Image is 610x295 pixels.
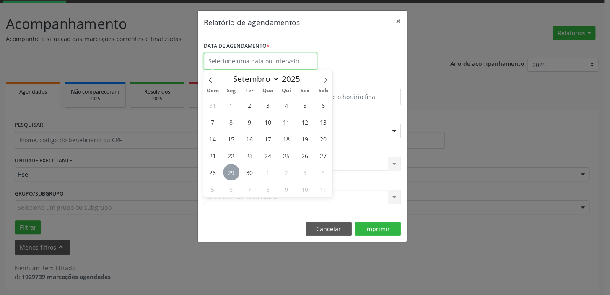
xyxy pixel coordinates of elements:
[205,181,221,197] span: Outubro 5, 2025
[241,181,258,197] span: Outubro 7, 2025
[315,97,331,113] span: Setembro 6, 2025
[222,88,240,94] span: Seg
[223,147,239,164] span: Setembro 22, 2025
[296,164,313,180] span: Outubro 3, 2025
[304,89,401,105] input: Selecione o horário final
[355,222,401,236] button: Imprimir
[278,114,295,130] span: Setembro 11, 2025
[229,73,279,85] select: Month
[204,53,317,70] input: Selecione uma data ou intervalo
[296,181,313,197] span: Outubro 10, 2025
[260,147,276,164] span: Setembro 24, 2025
[260,97,276,113] span: Setembro 3, 2025
[205,114,221,130] span: Setembro 7, 2025
[296,131,313,147] span: Setembro 19, 2025
[278,147,295,164] span: Setembro 25, 2025
[277,88,296,94] span: Qui
[241,147,258,164] span: Setembro 23, 2025
[315,147,331,164] span: Setembro 27, 2025
[203,88,222,94] span: Dom
[260,131,276,147] span: Setembro 17, 2025
[390,11,407,31] button: Close
[278,164,295,180] span: Outubro 2, 2025
[260,164,276,180] span: Outubro 1, 2025
[223,131,239,147] span: Setembro 15, 2025
[259,88,277,94] span: Qua
[315,131,331,147] span: Setembro 20, 2025
[205,131,221,147] span: Setembro 14, 2025
[223,181,239,197] span: Outubro 6, 2025
[296,97,313,113] span: Setembro 5, 2025
[260,114,276,130] span: Setembro 10, 2025
[314,88,332,94] span: Sáb
[315,181,331,197] span: Outubro 11, 2025
[205,97,221,113] span: Agosto 31, 2025
[315,164,331,180] span: Outubro 4, 2025
[260,181,276,197] span: Outubro 8, 2025
[205,164,221,180] span: Setembro 28, 2025
[223,164,239,180] span: Setembro 29, 2025
[296,147,313,164] span: Setembro 26, 2025
[223,97,239,113] span: Setembro 1, 2025
[279,73,307,84] input: Year
[296,88,314,94] span: Sex
[241,131,258,147] span: Setembro 16, 2025
[204,40,270,53] label: DATA DE AGENDAMENTO
[205,147,221,164] span: Setembro 21, 2025
[296,114,313,130] span: Setembro 12, 2025
[241,114,258,130] span: Setembro 9, 2025
[240,88,259,94] span: Ter
[306,222,352,236] button: Cancelar
[278,131,295,147] span: Setembro 18, 2025
[315,114,331,130] span: Setembro 13, 2025
[223,114,239,130] span: Setembro 8, 2025
[278,181,295,197] span: Outubro 9, 2025
[304,76,401,89] label: ATÉ
[204,17,300,28] h5: Relatório de agendamentos
[241,164,258,180] span: Setembro 30, 2025
[278,97,295,113] span: Setembro 4, 2025
[241,97,258,113] span: Setembro 2, 2025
